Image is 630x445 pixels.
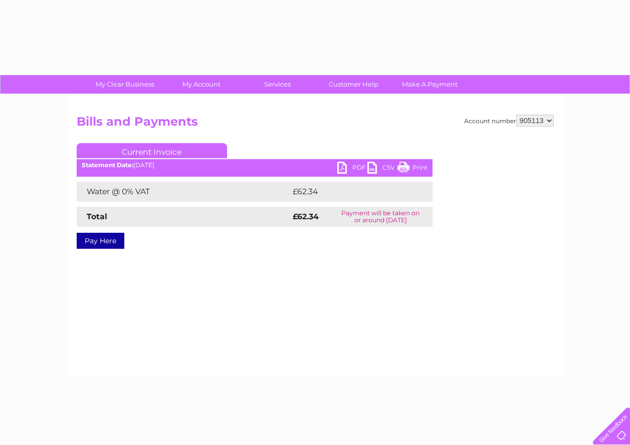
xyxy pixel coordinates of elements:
[82,161,133,169] b: Statement Date:
[290,182,412,202] td: £62.34
[77,115,554,134] h2: Bills and Payments
[312,75,395,94] a: Customer Help
[87,212,107,221] strong: Total
[84,75,166,94] a: My Clear Business
[367,162,397,176] a: CSV
[337,162,367,176] a: PDF
[236,75,319,94] a: Services
[77,233,124,249] a: Pay Here
[160,75,243,94] a: My Account
[388,75,471,94] a: Make A Payment
[397,162,428,176] a: Print
[77,182,290,202] td: Water @ 0% VAT
[77,162,433,169] div: [DATE]
[293,212,319,221] strong: £62.34
[329,207,433,227] td: Payment will be taken on or around [DATE]
[464,115,554,127] div: Account number
[77,143,227,158] a: Current Invoice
